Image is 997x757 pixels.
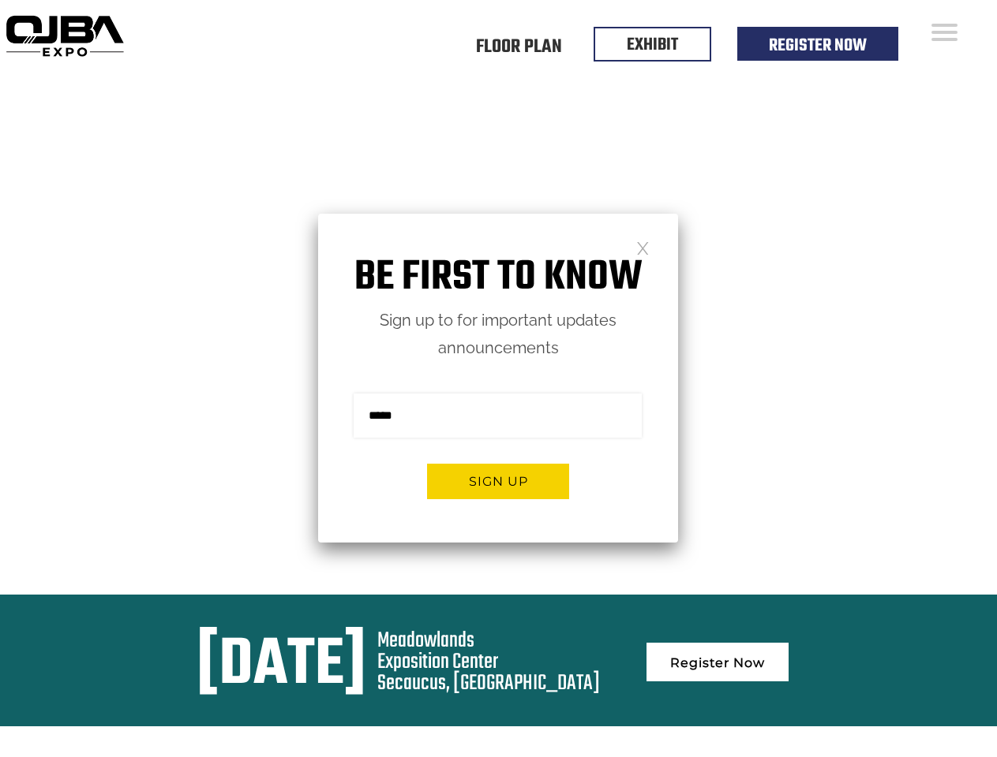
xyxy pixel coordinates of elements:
[377,630,600,694] div: Meadowlands Exposition Center Secaucus, [GEOGRAPHIC_DATA]
[427,464,569,499] button: Sign up
[769,32,867,59] a: Register Now
[647,643,789,681] a: Register Now
[318,253,678,303] h1: Be first to know
[197,630,366,703] div: [DATE]
[627,32,678,58] a: EXHIBIT
[318,307,678,362] p: Sign up to for important updates announcements
[636,241,650,254] a: Close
